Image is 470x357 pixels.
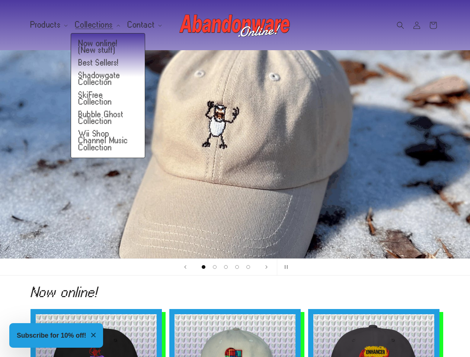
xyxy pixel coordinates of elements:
button: Load slide 3 of 5 [220,261,231,273]
button: Load slide 1 of 5 [198,261,209,273]
summary: Contact [123,17,165,33]
button: Previous slide [177,259,194,275]
a: Best Sellers! [71,57,145,69]
span: Collections [75,22,113,28]
summary: Search [392,17,409,33]
button: Next slide [258,259,275,275]
a: Shadowgate Collection [71,69,145,89]
button: Pause slideshow [277,259,293,275]
summary: Collections [71,17,123,33]
a: SkiFree Collection [71,89,145,108]
span: Products [31,22,61,28]
a: Bubble Ghost Collection [71,108,145,128]
a: Wii Shop Channel Music Collection [71,128,145,154]
summary: Products [26,17,71,33]
h2: Now online! [31,286,440,298]
span: Contact [128,22,155,28]
a: Abandonware [176,7,294,43]
img: Abandonware [179,10,291,40]
button: Load slide 4 of 5 [231,261,243,273]
button: Load slide 5 of 5 [243,261,254,273]
button: Load slide 2 of 5 [209,261,220,273]
a: Now online! (New stuff) [71,37,145,57]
